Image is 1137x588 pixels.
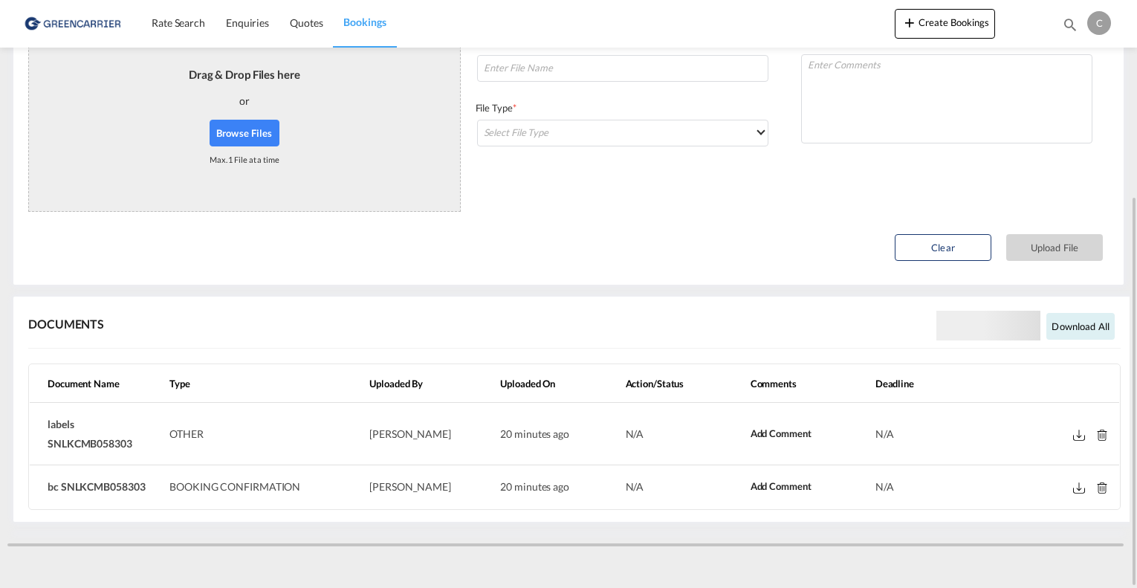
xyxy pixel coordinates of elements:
button: icon-plus 400-fgCreate Bookings [895,9,995,39]
th: Uploaded By [363,365,494,403]
span: Quotes [290,16,323,29]
span: Enquiries [226,16,269,29]
md-icon: Download [1073,430,1085,441]
md-icon: icon-magnify [1062,16,1078,33]
md-icon: Delete [1096,482,1108,494]
td: OTHER [163,403,363,465]
div: Max. 1 File at a time [210,146,279,172]
div: C [1087,11,1111,35]
td: 20 minutes ago [494,403,619,465]
th: Comments [745,365,869,403]
td: [PERSON_NAME] [363,465,494,508]
th: Uploaded On [494,365,619,403]
span: Add Comment [751,480,812,492]
md-select: Select File Type [477,120,768,146]
th: Type [163,365,363,403]
span: Add Comment [751,427,812,439]
div: Drag & Drop Files here [189,67,300,83]
md-icon: Delete [1096,430,1108,441]
div: or [239,83,250,120]
button: Upload File [1006,234,1103,261]
button: Download all [1046,313,1115,340]
span: labels SNLKCMB058303 [48,418,132,450]
button: Clear [895,234,991,261]
input: Enter File Name [477,55,768,82]
body: Editor, editor2 [15,15,322,30]
div: N/A [626,427,739,442]
span: Bookings [343,16,386,28]
img: e39c37208afe11efa9cb1d7a6ea7d6f5.png [22,7,123,40]
div: N/A [626,479,739,494]
th: Action/Status [620,365,745,403]
button: Browse Files [210,120,279,146]
md-icon: Download [1073,482,1085,494]
span: N/A [875,480,894,493]
div: icon-magnify [1062,16,1078,39]
span: bc SNLKCMB058303 [48,480,145,493]
th: Document Name [30,365,163,403]
td: 20 minutes ago [494,465,619,508]
th: Deadline [869,365,994,403]
span: Rate Search [152,16,205,29]
div: File Type [476,101,770,118]
div: DOCUMENTS [28,316,104,332]
md-icon: icon-plus 400-fg [901,13,919,31]
td: BOOKING CONFIRMATION [163,465,363,508]
td: [PERSON_NAME] [363,403,494,465]
span: N/A [875,427,894,440]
